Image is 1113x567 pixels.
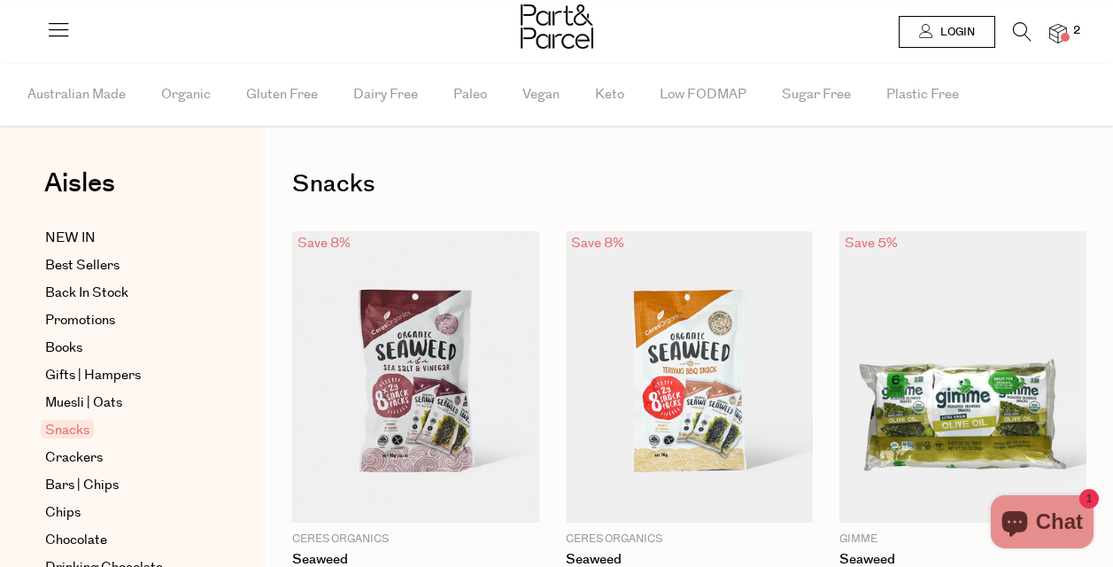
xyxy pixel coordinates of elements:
[292,231,539,523] img: Seaweed
[660,64,746,126] span: Low FODMAP
[45,310,115,331] span: Promotions
[246,64,318,126] span: Gluten Free
[985,495,1099,553] inbox-online-store-chat: Shopify online store chat
[1069,23,1085,39] span: 2
[45,530,206,551] a: Chocolate
[45,365,141,386] span: Gifts | Hampers
[45,447,206,469] a: Crackers
[45,502,206,524] a: Chips
[45,475,119,496] span: Bars | Chips
[522,64,560,126] span: Vegan
[566,231,813,523] img: Seaweed
[45,502,81,524] span: Chips
[45,255,120,276] span: Best Sellers
[45,228,96,249] span: NEW IN
[1049,24,1067,43] a: 2
[782,64,851,126] span: Sugar Free
[161,64,211,126] span: Organic
[353,64,418,126] span: Dairy Free
[45,447,103,469] span: Crackers
[45,530,107,551] span: Chocolate
[45,392,122,414] span: Muesli | Oats
[292,164,1086,205] h1: Snacks
[292,532,539,548] p: Ceres Organics
[45,475,206,496] a: Bars | Chips
[45,392,206,414] a: Muesli | Oats
[886,64,959,126] span: Plastic Free
[45,255,206,276] a: Best Sellers
[595,64,624,126] span: Keto
[839,231,1086,523] img: Seaweed
[27,64,126,126] span: Australian Made
[45,283,206,304] a: Back In Stock
[566,231,630,255] div: Save 8%
[45,228,206,249] a: NEW IN
[44,170,115,214] a: Aisles
[41,420,94,439] span: Snacks
[566,532,813,548] p: Ceres Organics
[44,164,115,203] span: Aisles
[839,231,903,255] div: Save 5%
[45,283,128,304] span: Back In Stock
[839,532,1086,548] p: Gimme
[45,338,206,359] a: Books
[936,25,975,40] span: Login
[453,64,487,126] span: Paleo
[45,310,206,331] a: Promotions
[521,4,593,49] img: Part&Parcel
[292,231,356,255] div: Save 8%
[45,420,206,441] a: Snacks
[899,16,995,48] a: Login
[45,365,206,386] a: Gifts | Hampers
[45,338,82,359] span: Books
